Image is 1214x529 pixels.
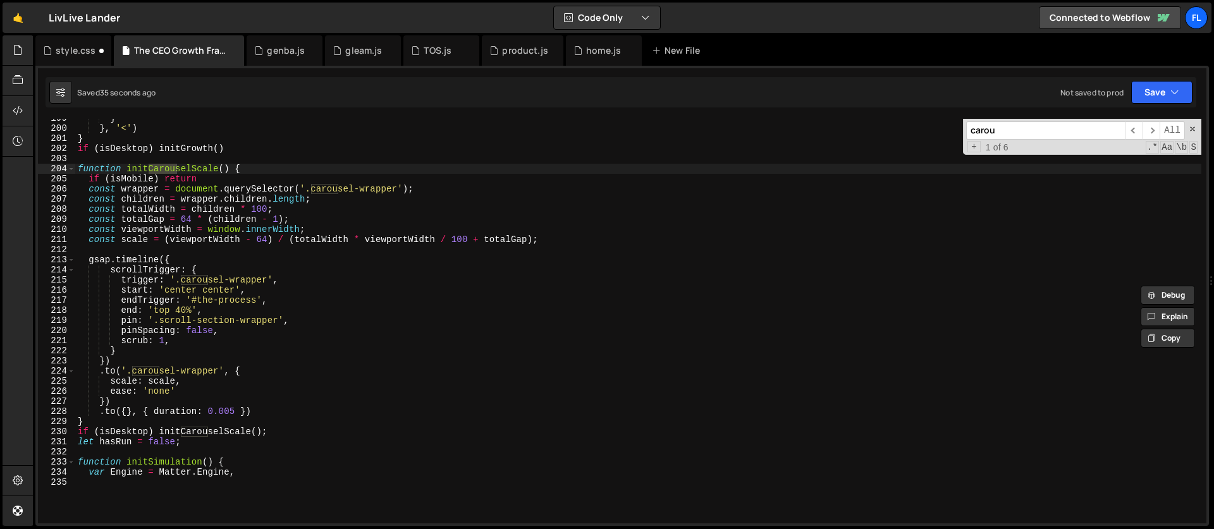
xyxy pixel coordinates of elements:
div: 233 [38,457,75,467]
div: 221 [38,336,75,346]
div: 206 [38,184,75,194]
div: 220 [38,325,75,336]
div: 214 [38,265,75,275]
div: 202 [38,143,75,154]
a: Fl [1185,6,1208,29]
div: 213 [38,255,75,265]
div: 215 [38,275,75,285]
input: Search for [966,121,1125,140]
div: 209 [38,214,75,224]
span: ​ [1143,121,1160,140]
span: CaseSensitive Search [1160,141,1174,154]
div: 218 [38,305,75,315]
div: New File [652,44,705,57]
div: 203 [38,154,75,164]
span: Whole Word Search [1175,141,1188,154]
div: 200 [38,123,75,133]
div: 208 [38,204,75,214]
span: Search In Selection [1189,141,1198,154]
div: 210 [38,224,75,234]
div: LivLive Lander [49,10,120,25]
div: 227 [38,396,75,406]
div: style.css [56,44,95,57]
div: TOS.js [424,44,451,57]
span: Alt-Enter [1160,121,1185,140]
div: genba.js [267,44,305,57]
div: 219 [38,315,75,325]
div: home.js [586,44,621,57]
div: 232 [38,447,75,457]
div: Saved [77,87,156,98]
button: Explain [1141,307,1195,326]
div: 229 [38,417,75,427]
div: gleam.js [345,44,382,57]
div: 205 [38,174,75,184]
div: 222 [38,346,75,356]
button: Save [1131,81,1193,104]
div: 231 [38,437,75,447]
div: 235 [38,477,75,487]
a: Connected to Webflow [1039,6,1181,29]
div: 211 [38,234,75,245]
div: The CEO Growth Framework.js [134,44,229,57]
div: 216 [38,285,75,295]
div: 204 [38,164,75,174]
div: 201 [38,133,75,143]
div: 230 [38,427,75,437]
div: product.js [502,44,548,57]
span: 1 of 6 [981,142,1014,152]
div: 234 [38,467,75,477]
div: 226 [38,386,75,396]
a: 🤙 [3,3,34,33]
button: Debug [1141,286,1195,305]
div: 207 [38,194,75,204]
span: ​ [1125,121,1143,140]
div: 212 [38,245,75,255]
button: Copy [1141,329,1195,348]
div: 35 seconds ago [100,87,156,98]
div: Not saved to prod [1060,87,1124,98]
div: 228 [38,406,75,417]
span: Toggle Replace mode [967,141,981,152]
div: 223 [38,356,75,366]
div: 217 [38,295,75,305]
button: Code Only [554,6,660,29]
span: RegExp Search [1146,141,1159,154]
div: 225 [38,376,75,386]
div: 224 [38,366,75,376]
